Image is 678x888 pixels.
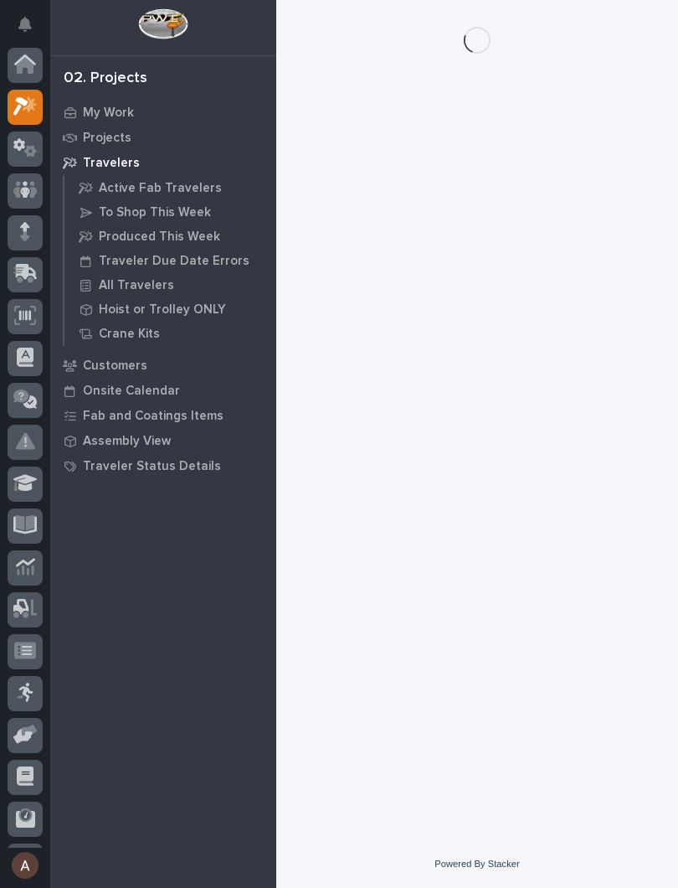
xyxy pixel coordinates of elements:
[50,403,276,428] a: Fab and Coatings Items
[50,100,276,125] a: My Work
[83,409,223,424] p: Fab and Coatings Items
[99,205,211,220] p: To Shop This Week
[64,225,276,248] a: Produced This Week
[64,249,276,272] a: Traveler Due Date Errors
[99,254,249,269] p: Traveler Due Date Errors
[434,859,519,869] a: Powered By Stacker
[8,7,43,42] button: Notifications
[50,125,276,150] a: Projects
[99,278,174,293] p: All Travelers
[138,8,187,39] img: Workspace Logo
[50,150,276,175] a: Travelers
[50,428,276,453] a: Assembly View
[99,302,226,318] p: Hoist or Trolley ONLY
[99,327,160,342] p: Crane Kits
[83,131,131,146] p: Projects
[83,106,134,121] p: My Work
[83,156,140,171] p: Travelers
[64,322,276,345] a: Crane Kits
[50,353,276,378] a: Customers
[50,378,276,403] a: Onsite Calendar
[64,176,276,199] a: Active Fab Travelers
[8,848,43,883] button: users-avatar
[64,200,276,224] a: To Shop This Week
[83,434,171,449] p: Assembly View
[83,459,221,474] p: Traveler Status Details
[64,70,147,88] div: 02. Projects
[64,297,276,321] a: Hoist or Trolley ONLY
[50,453,276,478] a: Traveler Status Details
[64,273,276,297] a: All Travelers
[99,181,222,196] p: Active Fab Travelers
[83,359,147,374] p: Customers
[99,230,220,245] p: Produced This Week
[21,17,43,44] div: Notifications
[83,384,180,399] p: Onsite Calendar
